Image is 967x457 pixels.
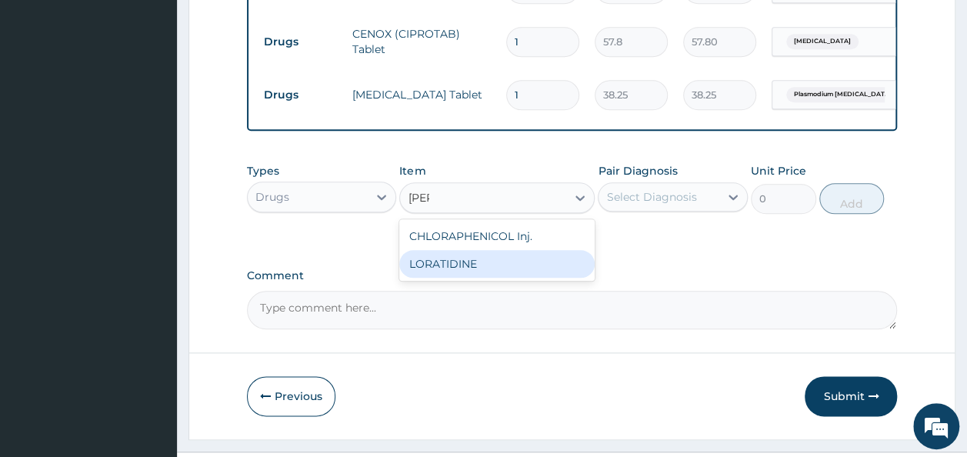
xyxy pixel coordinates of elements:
[786,87,922,102] span: Plasmodium [MEDICAL_DATA] witho...
[606,189,696,205] div: Select Diagnosis
[89,133,212,289] span: We're online!
[28,77,62,115] img: d_794563401_company_1708531726252_794563401
[399,163,425,178] label: Item
[819,183,885,214] button: Add
[80,86,258,106] div: Chat with us now
[8,299,293,352] textarea: Type your message and hit 'Enter'
[252,8,289,45] div: Minimize live chat window
[255,189,289,205] div: Drugs
[247,269,898,282] label: Comment
[399,222,595,250] div: CHLORAPHENICOL Inj.
[399,250,595,278] div: LORATIDINE
[345,79,499,110] td: [MEDICAL_DATA] Tablet
[786,34,859,49] span: [MEDICAL_DATA]
[247,376,335,416] button: Previous
[598,163,677,178] label: Pair Diagnosis
[345,18,499,65] td: CENOX (CIPROTAB) Tablet
[751,163,806,178] label: Unit Price
[805,376,897,416] button: Submit
[247,165,279,178] label: Types
[256,28,345,56] td: Drugs
[256,81,345,109] td: Drugs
